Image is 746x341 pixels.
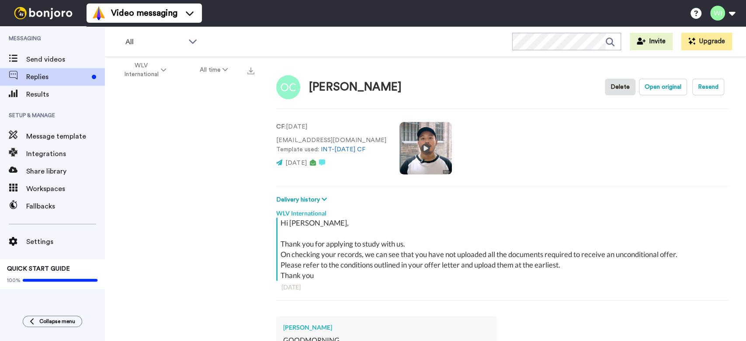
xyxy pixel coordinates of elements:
[681,33,732,50] button: Upgrade
[39,318,75,325] span: Collapse menu
[26,237,105,247] span: Settings
[183,62,245,78] button: All time
[309,81,402,94] div: [PERSON_NAME]
[111,7,177,19] span: Video messaging
[125,37,184,47] span: All
[26,54,105,65] span: Send videos
[276,122,386,132] p: : [DATE]
[26,89,105,100] span: Results
[245,63,257,77] button: Export all results that match these filters now.
[7,277,21,284] span: 100%
[276,124,285,130] strong: CF
[26,201,105,212] span: Fallbacks
[107,58,183,82] button: WLV International
[26,166,105,177] span: Share library
[276,136,386,154] p: [EMAIL_ADDRESS][DOMAIN_NAME] Template used:
[692,79,724,95] button: Resend
[26,149,105,159] span: Integrations
[23,316,82,327] button: Collapse menu
[92,6,106,20] img: vm-color.svg
[26,72,88,82] span: Replies
[26,131,105,142] span: Message template
[276,195,330,205] button: Delivery history
[276,75,300,99] img: Image of Onuorah Chukwudumzor
[281,283,723,292] div: [DATE]
[247,67,254,74] img: export.svg
[26,184,105,194] span: Workspaces
[605,79,635,95] button: Delete
[10,7,76,19] img: bj-logo-header-white.svg
[124,61,159,79] span: WLV International
[276,205,729,218] div: WLV International
[639,79,687,95] button: Open original
[285,160,306,166] span: [DATE]
[283,323,490,332] div: [PERSON_NAME]
[7,266,70,272] span: QUICK START GUIDE
[630,33,673,50] button: Invite
[281,218,726,281] div: Hi [PERSON_NAME], Thank you for applying to study with us. On checking your records, we can see t...
[321,146,365,153] a: INT-[DATE] CF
